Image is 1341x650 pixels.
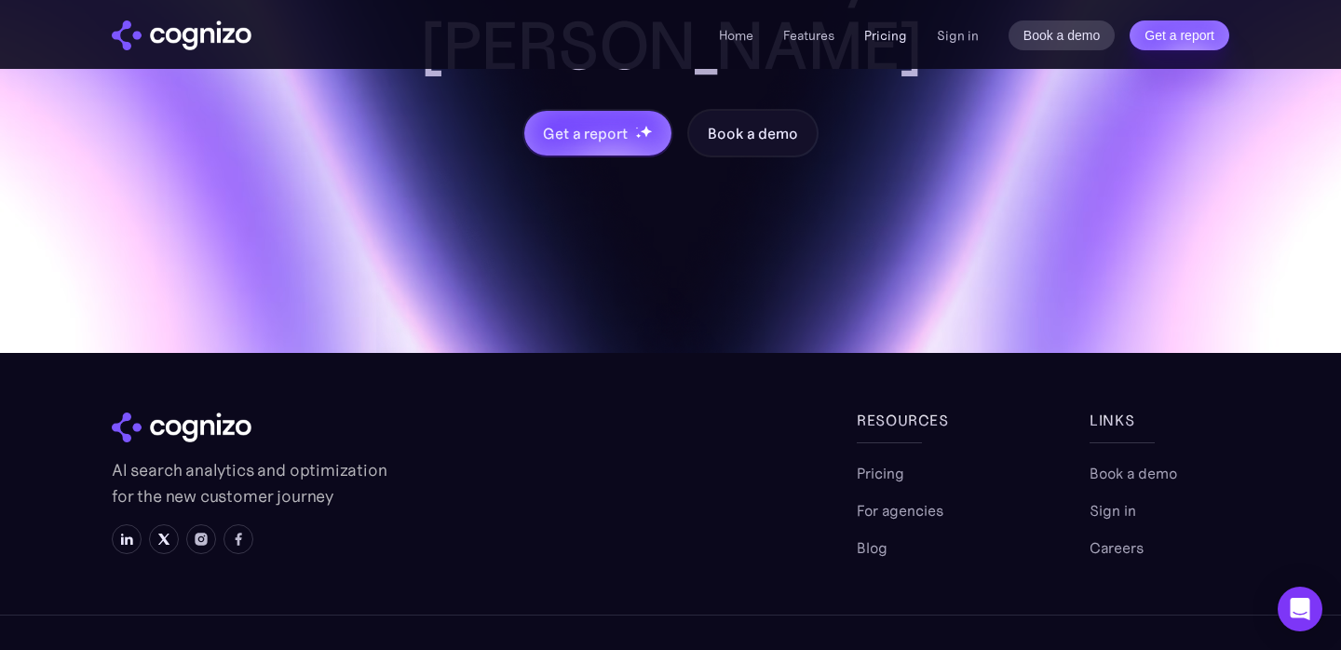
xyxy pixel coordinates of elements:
[522,109,673,157] a: Get a reportstarstarstar
[783,27,834,44] a: Features
[857,409,996,431] div: Resources
[1090,536,1144,559] a: Careers
[687,109,818,157] a: Book a demo
[112,20,251,50] img: cognizo logo
[112,413,251,442] img: cognizo logo
[1090,409,1229,431] div: links
[543,122,627,144] div: Get a report
[1278,587,1322,631] div: Open Intercom Messenger
[635,133,642,140] img: star
[112,20,251,50] a: home
[119,532,134,547] img: LinkedIn icon
[857,536,887,559] a: Blog
[156,532,171,547] img: X icon
[1090,462,1177,484] a: Book a demo
[1090,499,1136,521] a: Sign in
[937,24,979,47] a: Sign in
[1009,20,1116,50] a: Book a demo
[1130,20,1229,50] a: Get a report
[864,27,907,44] a: Pricing
[708,122,797,144] div: Book a demo
[719,27,753,44] a: Home
[857,499,943,521] a: For agencies
[635,127,638,129] img: star
[857,462,904,484] a: Pricing
[112,457,391,509] p: AI search analytics and optimization for the new customer journey
[640,125,652,137] img: star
